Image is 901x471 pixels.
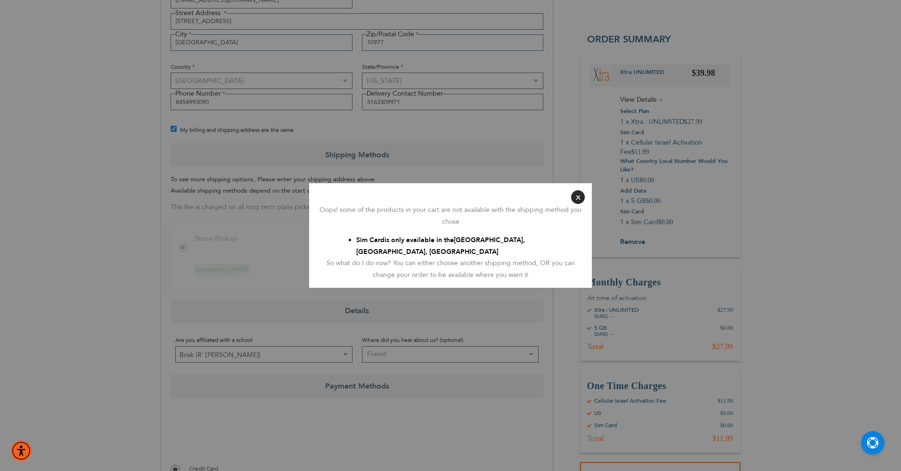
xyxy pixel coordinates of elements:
[356,235,525,256] span: [GEOGRAPHIC_DATA], [GEOGRAPHIC_DATA], [GEOGRAPHIC_DATA]
[385,235,454,244] span: is only available in the
[316,204,585,227] div: Oops! some of the products in your cart are not available with the shipping method you chose
[11,440,32,461] div: Accessibility Menu
[316,258,585,281] div: So what do I do now? You can either choose another shipping method, OR you can change your order ...
[356,235,385,244] span: Sim Card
